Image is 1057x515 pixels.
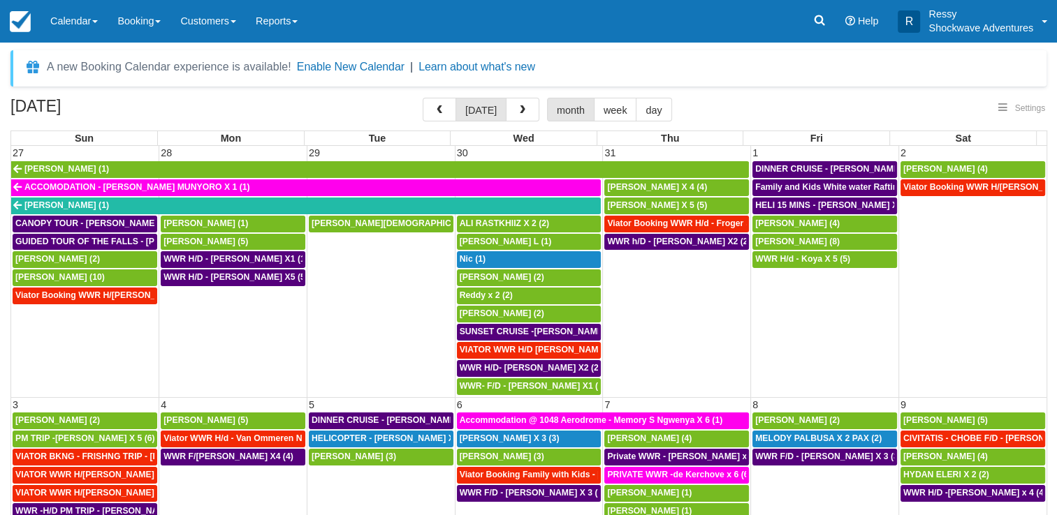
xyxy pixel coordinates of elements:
span: [PERSON_NAME] (10) [15,272,105,282]
span: PRIVATE WWR -de Kerchove x 6 (6) [607,470,751,479]
span: WWR H/d - Koya X 5 (5) [755,254,850,264]
a: [PERSON_NAME] (4) [604,431,749,447]
span: [PERSON_NAME] (8) [755,237,840,246]
span: 1 [751,147,759,158]
a: [PERSON_NAME] (3) [309,449,453,465]
a: WWR H/D- [PERSON_NAME] X2 (2) [457,360,602,377]
span: 2 [899,147,907,158]
span: ALI RASTKHIIZ X 2 (2) [460,218,549,228]
a: WWR H/d - Koya X 5 (5) [752,251,897,268]
span: [PERSON_NAME] (5) [163,415,248,425]
span: HELI 15 MINS - [PERSON_NAME] X4 (4) [755,200,915,210]
span: PM TRIP -[PERSON_NAME] X 5 (6) [15,433,155,443]
a: [PERSON_NAME] X 3 (3) [457,431,602,447]
a: [PERSON_NAME] (5) [161,234,305,251]
span: [PERSON_NAME] X 5 (5) [607,200,707,210]
a: WWR H/D - [PERSON_NAME] X1 (1) [161,251,305,268]
span: [PERSON_NAME] (3) [312,451,396,461]
a: HELI 15 MINS - [PERSON_NAME] X4 (4) [752,197,897,214]
a: WWR F/D - [PERSON_NAME] X 3 (3) [752,449,897,465]
a: CANOPY TOUR - [PERSON_NAME] X5 (5) [13,216,157,232]
h2: [DATE] [10,98,187,124]
span: 3 [11,399,20,410]
span: Help [858,15,879,27]
span: [PERSON_NAME] (2) [460,272,544,282]
span: [PERSON_NAME] (2) [755,415,840,425]
a: VIATOR WWR H/D [PERSON_NAME] 4 (4) [457,342,602,359]
span: Sat [955,133,970,144]
span: [PERSON_NAME] X 4 (4) [607,182,707,192]
a: [PERSON_NAME] (4) [901,449,1045,465]
span: Reddy x 2 (2) [460,290,513,300]
a: [PERSON_NAME] (1) [11,197,601,214]
span: [PERSON_NAME] L (1) [460,237,552,246]
span: Viator WWR H/d - Van Ommeren Nick X 4 (4) [163,433,342,443]
div: R [898,10,920,33]
span: WWR- F/D - [PERSON_NAME] X1 (1) [460,381,606,391]
a: [PERSON_NAME] (8) [752,234,897,251]
span: [PERSON_NAME] (2) [15,254,100,264]
a: [PERSON_NAME] (3) [457,449,602,465]
a: [PERSON_NAME] L (1) [457,234,602,251]
span: [PERSON_NAME] (4) [607,433,692,443]
span: VIATOR WWR H/[PERSON_NAME] 2 (2) [15,470,174,479]
span: Nic (1) [460,254,486,264]
a: [PERSON_NAME] (2) [13,412,157,429]
a: HELICOPTER - [PERSON_NAME] X 3 (3) [309,431,453,447]
span: Viator Booking WWR H/d - Froger Julien X1 (1) [607,218,796,228]
a: [PERSON_NAME] (2) [13,251,157,268]
a: SUNSET CRUISE -[PERSON_NAME] X2 (2) [457,324,602,341]
a: VIATOR WWR H/[PERSON_NAME] 2 (2) [13,485,157,502]
i: Help [845,16,855,26]
span: [PERSON_NAME] (1) [24,164,109,174]
a: WWR- F/D - [PERSON_NAME] X1 (1) [457,378,602,395]
span: VIATOR WWR H/[PERSON_NAME] 2 (2) [15,488,174,498]
span: Viator Booking Family with Kids - [PERSON_NAME] 4 (4) [460,470,690,479]
a: [PERSON_NAME] (5) [161,412,305,429]
span: 8 [751,399,759,410]
a: MELODY PALBUSA X 2 PAX (2) [752,431,897,447]
span: Private WWR - [PERSON_NAME] x1 (1) [607,451,764,461]
a: ACCOMODATION - [PERSON_NAME] MUNYORO X 1 (1) [11,179,601,196]
a: WWR F/[PERSON_NAME] X4 (4) [161,449,305,465]
span: Accommodation @ 1048 Aerodrome - Memory S Ngwenya X 6 (1) [460,415,723,425]
span: [PERSON_NAME] (1) [24,200,109,210]
span: | [410,61,413,73]
span: Settings [1015,103,1045,113]
a: [PERSON_NAME] X 5 (5) [604,197,749,214]
a: [PERSON_NAME] (2) [752,412,897,429]
span: Sun [75,133,94,144]
a: VIATOR BKNG - FRISHNG TRIP - [PERSON_NAME] X 5 (4) [13,449,157,465]
span: 28 [159,147,173,158]
span: DINNER CRUISE - [PERSON_NAME] X3 (3) [312,415,484,425]
span: WWR F/[PERSON_NAME] X4 (4) [163,451,293,461]
span: WWR H/D -[PERSON_NAME] x 4 (4) [903,488,1047,498]
span: WWR H/D- [PERSON_NAME] X2 (2) [460,363,602,373]
a: [PERSON_NAME] (1) [11,161,749,178]
a: [PERSON_NAME] (5) [901,412,1045,429]
span: Mon [221,133,242,144]
a: [PERSON_NAME] (2) [457,306,602,322]
span: SUNSET CRUISE -[PERSON_NAME] X2 (2) [460,327,632,336]
span: 5 [307,399,316,410]
span: VIATOR WWR H/D [PERSON_NAME] 4 (4) [460,345,627,354]
button: Enable New Calendar [297,60,404,74]
a: Family and Kids White water Rafting - [PERSON_NAME] X4 (4) [752,179,897,196]
a: HYDAN ELERI X 2 (2) [901,467,1045,484]
span: ACCOMODATION - [PERSON_NAME] MUNYORO X 1 (1) [24,182,250,192]
a: Reddy x 2 (2) [457,288,602,304]
a: [PERSON_NAME] (4) [752,216,897,232]
span: [PERSON_NAME] (4) [755,218,840,228]
a: PRIVATE WWR -de Kerchove x 6 (6) [604,467,749,484]
span: 6 [455,399,464,410]
span: Viator Booking WWR H/[PERSON_NAME] [PERSON_NAME][GEOGRAPHIC_DATA] (1) [15,290,362,300]
p: Ressy [928,7,1033,21]
span: WWR F/D - [PERSON_NAME] X 3 (3) [460,488,606,498]
span: 4 [159,399,168,410]
a: Viator Booking WWR H/[PERSON_NAME] 4 (4) [901,179,1045,196]
a: Accommodation @ 1048 Aerodrome - Memory S Ngwenya X 6 (1) [457,412,749,429]
a: DINNER CRUISE - [PERSON_NAME] X3 (3) [309,412,453,429]
span: 30 [455,147,469,158]
span: HYDAN ELERI X 2 (2) [903,470,989,479]
a: DINNER CRUISE - [PERSON_NAME] X4 (4) [752,161,897,178]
